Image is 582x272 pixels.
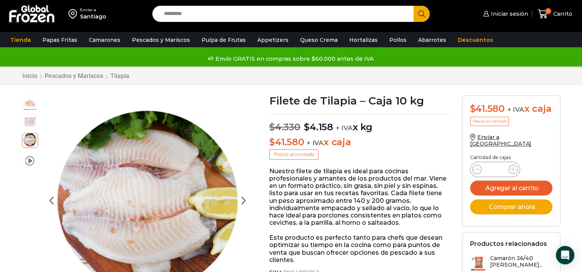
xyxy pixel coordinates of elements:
h1: Filete de Tilapia – Caja 10 kg [269,95,450,106]
a: Pollos [385,33,410,47]
div: Santiago [80,13,106,20]
nav: Breadcrumb [22,72,130,80]
span: Iniciar sesión [489,10,528,18]
p: x caja [269,137,450,148]
span: Carrito [551,10,572,18]
p: Precio al contado [269,149,319,159]
h3: Camarón 36/40 [PERSON_NAME]... [490,255,552,268]
span: $ [304,121,310,133]
a: Papas Fritas [38,33,81,47]
span: + IVA [336,124,353,132]
p: Precio al contado [470,117,509,126]
p: Este producto es perfecto tanto para chefs que desean optimizar su tiempo en la cocina como para ... [269,234,450,264]
a: 0 Carrito [536,5,574,23]
a: Tilapia [110,72,130,80]
a: Pescados y Mariscos [44,72,103,80]
a: Camarón 36/40 [PERSON_NAME]... [470,255,552,272]
span: $ [470,103,476,114]
div: x caja [470,103,552,114]
span: plato-tilapia [22,132,38,148]
bdi: 41.580 [470,103,505,114]
a: Queso Crema [296,33,342,47]
button: Agregar al carrito [470,181,552,196]
span: + IVA [507,106,524,113]
a: Descuentos [454,33,497,47]
a: Appetizers [253,33,292,47]
img: address-field-icon.svg [68,7,80,20]
a: Enviar a [GEOGRAPHIC_DATA] [470,134,532,147]
span: tilapia-4 [22,113,38,129]
bdi: 4.158 [304,121,333,133]
a: Camarones [85,33,124,47]
a: Pescados y Mariscos [128,33,194,47]
span: $ [269,136,275,148]
div: Enviar a [80,7,106,13]
a: Tienda [7,33,35,47]
h2: Productos relacionados [470,240,547,247]
span: 0 [545,8,551,14]
bdi: 4.330 [269,121,300,133]
a: Iniciar sesión [481,6,528,22]
a: Inicio [22,72,38,80]
a: Hortalizas [345,33,382,47]
button: Search button [414,6,430,22]
div: Open Intercom Messenger [556,246,574,264]
a: Abarrotes [414,33,450,47]
input: Product quantity [488,164,502,175]
p: Nuestro filete de tilapia es ideal para cocinas profesionales y amantes de los productos del mar.... [269,168,450,227]
p: Cantidad de cajas [470,155,552,160]
bdi: 41.580 [269,136,304,148]
span: + IVA [307,139,324,147]
span: tilapia-filete [22,96,38,111]
span: $ [269,121,275,133]
button: Comprar ahora [470,199,552,214]
a: Pulpa de Frutas [198,33,250,47]
p: x kg [269,114,450,133]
